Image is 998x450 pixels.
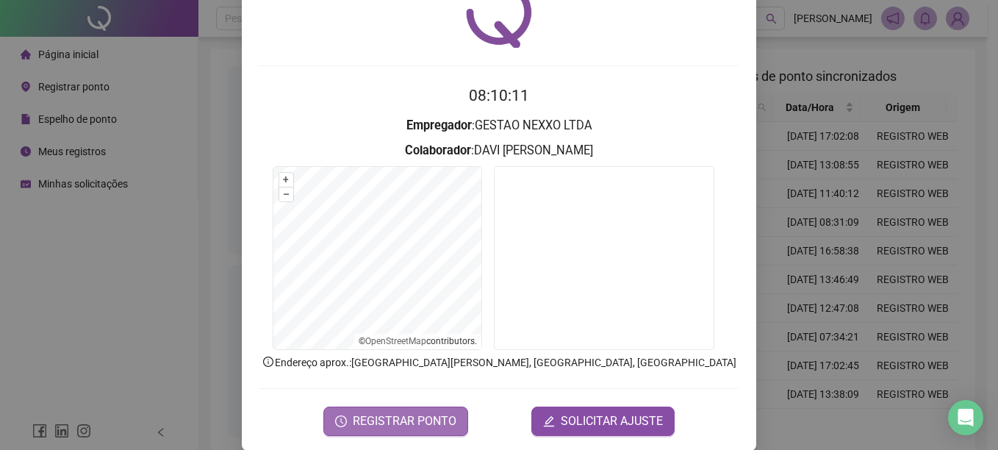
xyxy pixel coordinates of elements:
h3: : GESTAO NEXXO LTDA [259,116,739,135]
span: clock-circle [335,415,347,427]
button: editSOLICITAR AJUSTE [531,407,675,436]
time: 08:10:11 [469,87,529,104]
span: REGISTRAR PONTO [353,413,456,430]
button: REGISTRAR PONTO [323,407,468,436]
strong: Colaborador [405,143,471,157]
h3: : DAVI [PERSON_NAME] [259,141,739,160]
button: – [279,187,293,201]
span: SOLICITAR AJUSTE [561,413,663,430]
span: edit [543,415,555,427]
p: Endereço aprox. : [GEOGRAPHIC_DATA][PERSON_NAME], [GEOGRAPHIC_DATA], [GEOGRAPHIC_DATA] [259,354,739,371]
li: © contributors. [359,336,477,346]
button: + [279,173,293,187]
div: Open Intercom Messenger [948,400,983,435]
a: OpenStreetMap [365,336,426,346]
strong: Empregador [406,118,472,132]
span: info-circle [262,355,275,368]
